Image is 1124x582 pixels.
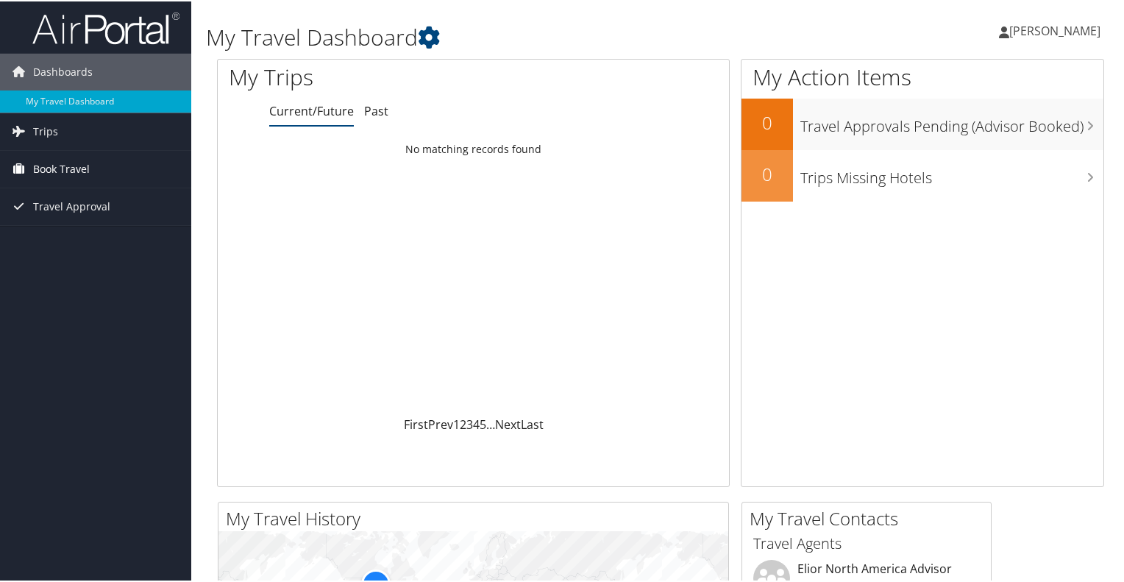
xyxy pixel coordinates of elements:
[32,10,179,44] img: airportal-logo.png
[741,97,1103,149] a: 0Travel Approvals Pending (Advisor Booked)
[33,149,90,186] span: Book Travel
[1009,21,1100,38] span: [PERSON_NAME]
[229,60,505,91] h1: My Trips
[741,109,793,134] h2: 0
[486,415,495,431] span: …
[741,60,1103,91] h1: My Action Items
[226,505,728,530] h2: My Travel History
[741,160,793,185] h2: 0
[480,415,486,431] a: 5
[33,112,58,149] span: Trips
[33,52,93,89] span: Dashboards
[218,135,729,161] td: No matching records found
[453,415,460,431] a: 1
[428,415,453,431] a: Prev
[466,415,473,431] a: 3
[999,7,1115,52] a: [PERSON_NAME]
[33,187,110,224] span: Travel Approval
[269,102,354,118] a: Current/Future
[800,107,1103,135] h3: Travel Approvals Pending (Advisor Booked)
[206,21,812,52] h1: My Travel Dashboard
[750,505,991,530] h2: My Travel Contacts
[495,415,521,431] a: Next
[473,415,480,431] a: 4
[800,159,1103,187] h3: Trips Missing Hotels
[741,149,1103,200] a: 0Trips Missing Hotels
[404,415,428,431] a: First
[753,532,980,553] h3: Travel Agents
[460,415,466,431] a: 2
[364,102,388,118] a: Past
[521,415,544,431] a: Last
